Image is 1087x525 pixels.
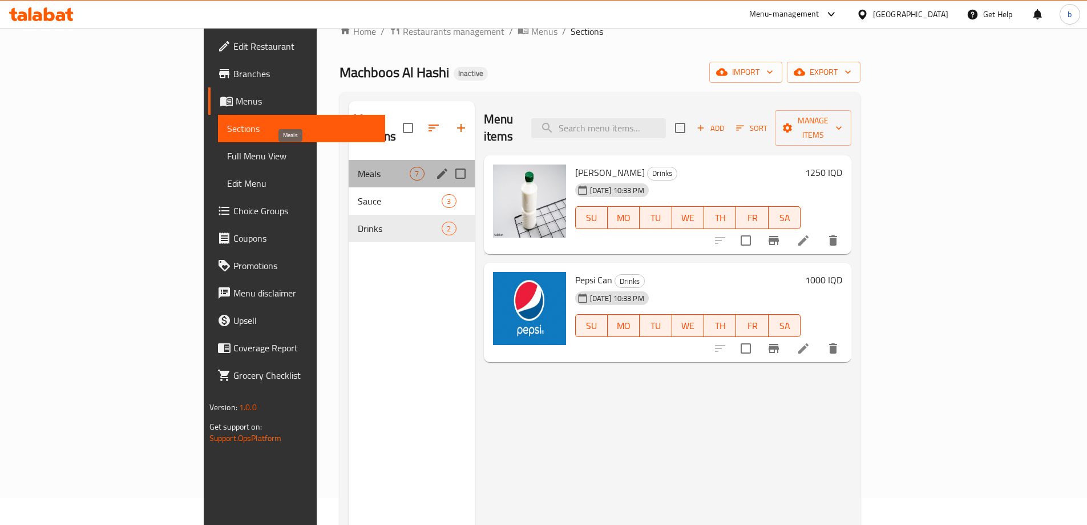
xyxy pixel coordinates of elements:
span: Coupons [233,231,376,245]
button: Add [692,119,729,137]
h6: 1250 IQD [805,165,842,181]
nav: breadcrumb [340,24,860,39]
a: Full Menu View [218,142,385,170]
button: TH [704,314,736,337]
a: Branches [208,60,385,87]
span: MO [612,210,635,226]
button: export [787,62,860,83]
span: Drinks [648,167,677,180]
span: Meals [358,167,410,181]
div: Inactive [454,67,488,81]
div: Sauce3 [349,187,474,215]
nav: Menu sections [349,155,474,247]
h2: Menu items [484,111,518,145]
span: WE [677,210,700,226]
span: Sort items [729,119,775,137]
span: Drinks [615,275,644,288]
a: Edit Restaurant [208,33,385,60]
span: FR [741,318,763,334]
button: SU [575,314,608,337]
span: Menu disclaimer [233,286,376,300]
span: b [1068,8,1072,21]
button: TU [640,206,672,229]
span: Add item [692,119,729,137]
span: TH [709,318,732,334]
span: MO [612,318,635,334]
div: Drinks [615,274,645,288]
div: Menu-management [749,7,819,21]
button: delete [819,335,847,362]
span: WE [677,318,700,334]
div: [GEOGRAPHIC_DATA] [873,8,948,21]
span: Select to update [734,229,758,253]
a: Edit Menu [218,170,385,197]
span: import [718,65,773,79]
span: Choice Groups [233,204,376,218]
button: import [709,62,782,83]
button: FR [736,314,768,337]
a: Menus [208,87,385,115]
span: [PERSON_NAME] [575,164,645,181]
span: Get support on: [209,419,262,434]
span: Upsell [233,314,376,327]
h6: 1000 IQD [805,272,842,288]
span: Select to update [734,336,758,360]
span: Promotions [233,259,376,272]
span: 2 [442,223,455,234]
span: Select all sections [396,116,420,140]
button: Manage items [775,110,851,146]
button: Branch-specific-item [760,227,787,254]
button: FR [736,206,768,229]
span: Menus [236,94,376,108]
button: WE [672,314,704,337]
span: Sort [736,122,767,135]
span: SU [580,210,603,226]
span: Restaurants management [403,25,504,38]
span: Coverage Report [233,341,376,355]
button: Add section [447,114,475,142]
a: Grocery Checklist [208,362,385,389]
span: Pepsi Can [575,271,612,288]
span: FR [741,210,763,226]
span: Full Menu View [227,149,376,163]
span: SU [580,318,603,334]
span: Edit Restaurant [233,39,376,53]
span: 3 [442,196,455,207]
span: export [796,65,851,79]
a: Restaurants management [389,24,504,39]
a: Choice Groups [208,197,385,225]
span: SA [773,210,796,226]
span: TU [644,318,667,334]
button: SA [769,206,801,229]
input: search [531,118,666,138]
span: [DATE] 10:33 PM [585,293,649,304]
button: Branch-specific-item [760,335,787,362]
button: TH [704,206,736,229]
button: Sort [733,119,770,137]
button: SA [769,314,801,337]
button: MO [608,314,640,337]
a: Menu disclaimer [208,279,385,307]
img: Ayran Bottle [493,165,566,238]
span: Sections [571,25,603,38]
li: / [509,25,513,38]
span: [DATE] 10:33 PM [585,185,649,196]
button: MO [608,206,640,229]
a: Promotions [208,252,385,279]
span: Select section [668,116,692,140]
span: Sort sections [420,114,447,142]
button: delete [819,227,847,254]
span: Manage items [784,114,842,142]
a: Edit menu item [797,342,810,355]
a: Support.OpsPlatform [209,431,282,446]
div: Meals7edit [349,160,474,187]
span: 7 [410,169,423,179]
span: SA [773,318,796,334]
button: TU [640,314,672,337]
div: Drinks [647,167,677,181]
span: TU [644,210,667,226]
span: Inactive [454,69,488,78]
span: Sauce [358,194,442,208]
span: Drinks [358,222,442,235]
li: / [562,25,566,38]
